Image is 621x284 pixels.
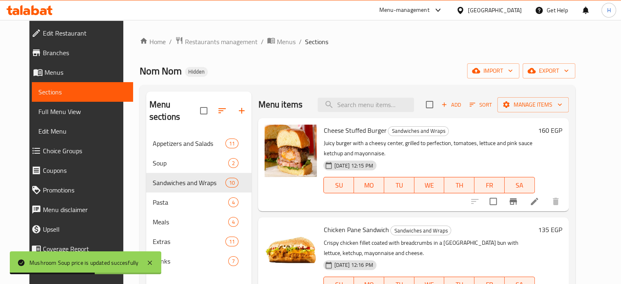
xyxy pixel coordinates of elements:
span: Sandwiches and Wraps [391,226,451,235]
button: WE [414,177,445,193]
div: items [228,197,238,207]
span: 10 [226,179,238,187]
a: Coverage Report [25,239,133,259]
nav: Menu sections [146,130,252,274]
span: Sort items [464,98,497,111]
div: Sandwiches and Wraps10 [146,173,252,192]
a: Choice Groups [25,141,133,161]
li: / [261,37,264,47]
span: Full Menu View [38,107,127,116]
div: items [228,256,238,266]
span: Edit Menu [38,126,127,136]
div: Meals4 [146,212,252,232]
button: Branch-specific-item [503,192,523,211]
span: Manage items [504,100,562,110]
img: Cheese Stuffed Burger [265,125,317,177]
span: Chicken Pane Sandwich [323,224,389,236]
input: search [318,98,414,112]
span: 11 [226,140,238,148]
span: SA [508,179,532,191]
li: / [299,37,302,47]
span: Menus [45,67,127,77]
div: Hidden [185,67,208,77]
span: Menu disclaimer [43,205,127,215]
h6: 160 EGP [538,125,562,136]
span: Drinks [153,256,229,266]
span: Extras [153,237,225,246]
span: Choice Groups [43,146,127,156]
div: items [228,217,238,227]
button: SA [505,177,535,193]
p: Crispy chicken fillet coated with breadcrumbs in a [GEOGRAPHIC_DATA] bun with lettuce, ketchup, m... [323,238,534,258]
span: Soup [153,158,229,168]
span: 4 [229,218,238,226]
span: Hidden [185,68,208,75]
span: Upsell [43,224,127,234]
span: MO [357,179,381,191]
span: Appetizers and Salads [153,139,225,148]
button: Manage items [497,97,569,112]
span: Sections [305,37,328,47]
h6: 135 EGP [538,224,562,235]
span: Sandwiches and Wraps [388,126,448,136]
a: Menus [25,63,133,82]
span: Select section [421,96,438,113]
span: Coupons [43,165,127,175]
a: Branches [25,43,133,63]
div: items [225,237,238,246]
button: Add section [232,101,252,121]
span: [DATE] 12:16 PM [331,261,376,269]
h2: Menu sections [149,98,200,123]
span: TU [387,179,411,191]
span: Add item [438,98,464,111]
nav: breadcrumb [140,36,575,47]
span: Select to update [485,193,502,210]
span: Coverage Report [43,244,127,254]
span: Edit Restaurant [43,28,127,38]
a: Edit menu item [530,197,539,206]
span: FR [478,179,501,191]
div: Drinks7 [146,251,252,271]
button: FR [474,177,505,193]
div: Menu-management [379,5,430,15]
span: 2 [229,159,238,167]
a: Edit Menu [32,121,133,141]
img: Chicken Pane Sandwich [265,224,317,276]
span: WE [418,179,441,191]
div: Extras11 [146,232,252,251]
h2: Menu items [258,98,303,111]
span: Sort [470,100,492,110]
button: SU [323,177,354,193]
div: items [225,139,238,148]
span: Sections [38,87,127,97]
span: Cheese Stuffed Burger [323,124,386,136]
div: Pasta4 [146,192,252,212]
button: Sort [467,98,494,111]
div: items [228,158,238,168]
span: import [474,66,513,76]
div: Mushroom Soup price is updated succesfully [29,258,138,267]
a: Home [140,37,166,47]
span: SU [327,179,351,191]
a: Sections [32,82,133,102]
a: Promotions [25,180,133,200]
span: Nom Nom [140,62,182,80]
span: Promotions [43,185,127,195]
span: H [607,6,610,15]
span: Menus [277,37,296,47]
div: Soup2 [146,153,252,173]
button: delete [546,192,565,211]
span: 7 [229,257,238,265]
button: export [523,63,575,78]
span: Pasta [153,197,229,207]
span: 4 [229,199,238,206]
span: Sort sections [212,101,232,121]
span: Branches [43,48,127,58]
a: Edit Restaurant [25,23,133,43]
a: Coupons [25,161,133,180]
button: TU [384,177,414,193]
button: Add [438,98,464,111]
span: Meals [153,217,229,227]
